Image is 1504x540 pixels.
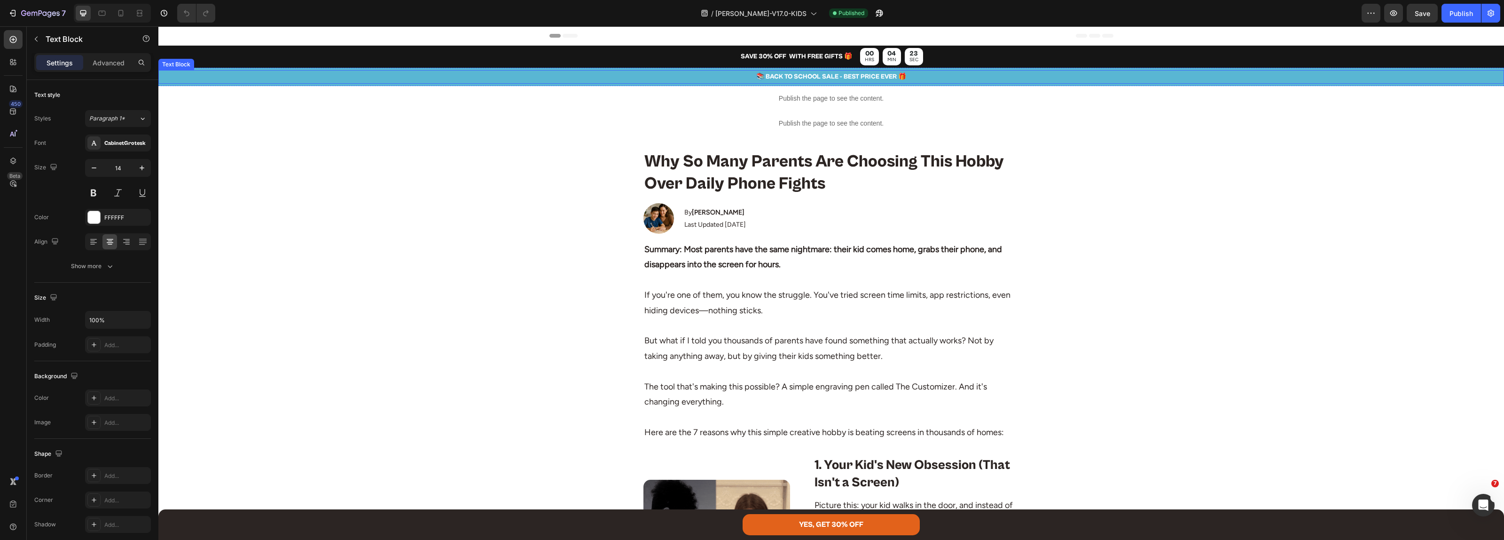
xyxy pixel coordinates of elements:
[486,337,860,383] p: The tool that's making this possible? A simple engraving pen called The Customizer. And it's chan...
[34,394,49,402] div: Color
[533,182,586,190] strong: [PERSON_NAME]
[485,124,861,170] h2: Why So Many Parents Are Choosing This Hobby Over Daily Phone Fights
[729,29,738,38] p: MIN
[7,172,23,180] div: Beta
[104,214,149,222] div: FFFFFF
[104,472,149,480] div: Add...
[706,29,716,38] p: HRS
[89,114,125,123] span: Paragraph 1*
[711,8,713,18] span: /
[2,34,34,42] div: Text Block
[655,429,861,466] h2: 1. Your Kid's New Obsession (That Isn't a Screen)
[486,292,860,337] p: But what if I told you thousands of parents have found something that actually works? Not by taki...
[486,383,860,413] p: Here are the 7 reasons why this simple creative hobby is beating screens in thousands of homes:
[177,4,215,23] div: Undo/Redo
[158,26,1504,540] iframe: Design area
[526,192,587,204] p: Last Updated [DATE]
[34,213,49,222] div: Color
[34,448,64,461] div: Shape
[34,471,53,480] div: Border
[485,177,516,207] img: review-kid.jpg
[1407,4,1438,23] button: Save
[104,139,149,148] div: CabinetGrotesk
[838,9,864,17] span: Published
[104,419,149,427] div: Add...
[391,67,955,77] p: Publish the page to see the content.
[104,394,149,403] div: Add...
[4,4,70,23] button: 7
[1449,8,1473,18] div: Publish
[34,161,59,174] div: Size
[9,100,23,108] div: 450
[1415,9,1430,17] span: Save
[34,139,46,147] div: Font
[729,23,738,32] div: 04
[751,23,760,32] div: 23
[641,492,705,505] p: YES, GET 30% OFF
[1,45,1345,56] p: 📚 BACK TO SCHOOL SALE - BEST PRICE EVER 🎁
[1491,480,1499,487] span: 7
[34,496,53,504] div: Corner
[34,114,51,123] div: Styles
[34,520,56,529] div: Shadow
[715,8,807,18] span: [PERSON_NAME]-V17.0-KIDS
[47,58,73,68] p: Settings
[34,316,50,324] div: Width
[104,496,149,505] div: Add...
[34,370,80,383] div: Background
[1472,494,1495,516] iframe: Intercom live chat
[86,311,150,328] input: Auto
[486,218,844,243] strong: Summary: Most parents have the same nightmare: their kid comes home, grabs their phone, and disap...
[34,292,59,304] div: Size
[526,180,587,192] p: By
[1441,4,1481,23] button: Publish
[93,58,125,68] p: Advanced
[584,488,761,509] a: YES, GET 30% OFF
[391,92,955,102] p: Publish the page to see the content.
[34,91,60,99] div: Text style
[34,236,61,248] div: Align
[85,110,151,127] button: Paragraph 1*
[34,258,151,275] button: Show more
[71,262,115,271] div: Show more
[34,418,51,427] div: Image
[62,8,66,19] p: 7
[751,29,760,38] p: SEC
[34,341,56,349] div: Padding
[104,341,149,349] div: Add...
[104,521,149,529] div: Add...
[46,33,125,45] p: Text Block
[486,246,860,292] p: If you're one of them, you know the struggle. You've tried screen time limits, app restrictions, ...
[656,471,860,517] p: Picture this: your kid walks in the door, and instead of reaching for their phone, they grab The ...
